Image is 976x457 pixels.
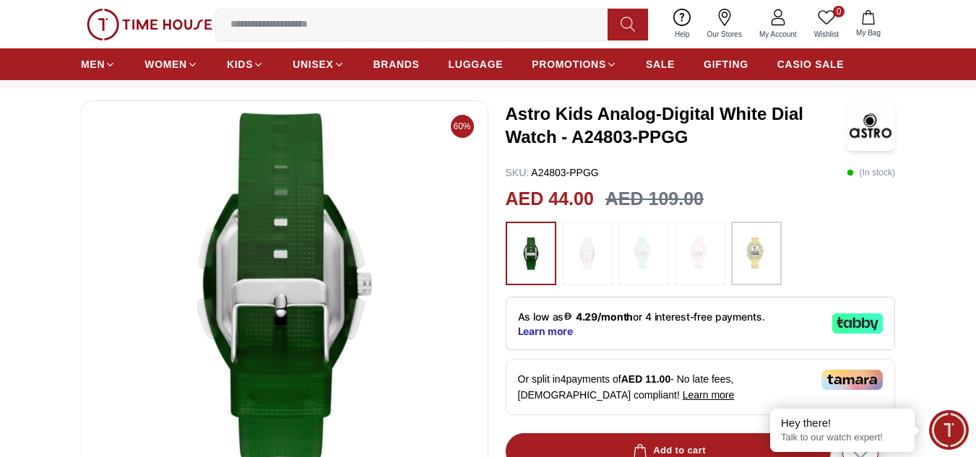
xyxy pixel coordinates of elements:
img: ... [738,229,774,278]
h2: AED 44.00 [506,186,594,213]
span: SKU : [506,167,530,178]
a: Our Stores [699,6,751,43]
a: MEN [81,51,116,77]
a: LUGGAGE [449,51,504,77]
img: ... [682,229,718,278]
img: Astro Kids Analog-Digital White Dial Watch - A24803-PPGG [847,100,895,151]
span: My Bag [850,27,886,38]
span: Help [669,29,696,40]
span: UNISEX [293,57,333,71]
span: Learn more [683,389,735,401]
span: WOMEN [144,57,187,71]
span: BRANDS [373,57,420,71]
a: UNISEX [293,51,344,77]
button: My Bag [847,7,889,41]
span: LUGGAGE [449,57,504,71]
p: A24803-PPGG [506,165,599,180]
img: Tamara [821,370,883,390]
a: WOMEN [144,51,198,77]
div: Chat Widget [929,410,969,450]
span: Wishlist [808,29,845,40]
a: CASIO SALE [777,51,845,77]
div: Or split in 4 payments of - No late fees, [DEMOGRAPHIC_DATA] compliant! [506,359,896,415]
span: PROMOTIONS [532,57,606,71]
span: CASIO SALE [777,57,845,71]
span: GIFTING [704,57,748,71]
h3: AED 109.00 [605,186,704,213]
span: 60% [451,115,474,138]
a: PROMOTIONS [532,51,617,77]
span: KIDS [227,57,253,71]
a: BRANDS [373,51,420,77]
span: Our Stores [701,29,748,40]
a: Help [666,6,699,43]
a: GIFTING [704,51,748,77]
span: My Account [753,29,803,40]
img: ... [626,229,662,278]
span: MEN [81,57,105,71]
a: KIDS [227,51,264,77]
p: ( In stock ) [847,165,895,180]
a: 0Wishlist [806,6,847,43]
p: Talk to our watch expert! [781,432,904,444]
a: SALE [646,51,675,77]
h3: Astro Kids Analog-Digital White Dial Watch - A24803-PPGG [506,103,847,149]
div: Hey there! [781,416,904,430]
span: 0 [833,6,845,17]
span: AED 11.00 [621,373,670,385]
img: ... [569,229,605,278]
img: ... [87,9,212,40]
img: ... [513,229,549,278]
span: SALE [646,57,675,71]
